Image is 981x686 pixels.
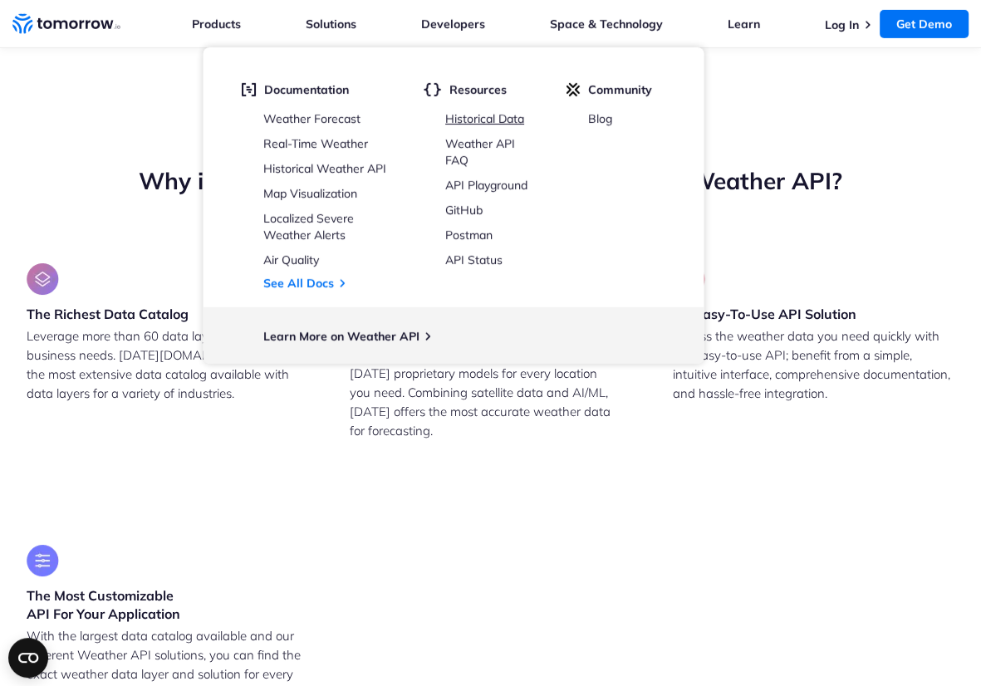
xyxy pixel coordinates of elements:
h3: An Easy-To-Use API Solution [673,305,856,323]
h3: The Most Customizable API For Your Application [27,586,308,623]
h3: The Richest Data Catalog [27,305,189,323]
button: Open CMP widget [8,638,48,678]
a: Air Quality [263,252,319,267]
a: Map Visualization [263,186,357,201]
a: Historical Weather API [263,161,386,176]
a: API Status [445,252,503,267]
a: Home link [12,12,120,37]
a: Blog [588,111,612,126]
img: brackets.svg [423,82,441,97]
span: Documentation [264,82,349,97]
a: GitHub [445,203,483,218]
a: Log In [825,17,859,32]
span: Resources [449,82,507,97]
a: Weather Forecast [263,111,361,126]
a: Weather API FAQ [445,136,515,168]
a: Real-Time Weather [263,136,368,151]
span: Community [588,82,652,97]
a: Space & Technology [550,17,663,32]
a: Historical Data [445,111,524,126]
p: Utilize the world’s highest-resolution data with [DATE] proprietary models for every location you... [350,345,631,478]
h2: Why is [DATE][DOMAIN_NAME] the World’s Best Weather API? [27,165,954,197]
img: doc.svg [241,82,256,97]
a: Products [192,17,241,32]
img: tio-c.svg [566,82,580,97]
p: Access the weather data you need quickly with our easy-to-use API; benefit from a simple, intuiti... [673,326,954,403]
a: See All Docs [263,276,334,291]
p: Leverage more than 60 data layers to match your business needs. [DATE][DOMAIN_NAME] offers the mo... [27,326,308,403]
a: Get Demo [880,10,969,38]
a: Developers [421,17,485,32]
a: API Playground [445,178,527,193]
a: Postman [445,228,493,243]
a: Localized Severe Weather Alerts [263,211,354,243]
a: Learn [728,17,760,32]
a: Solutions [306,17,356,32]
a: Learn More on Weather API [263,329,419,344]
